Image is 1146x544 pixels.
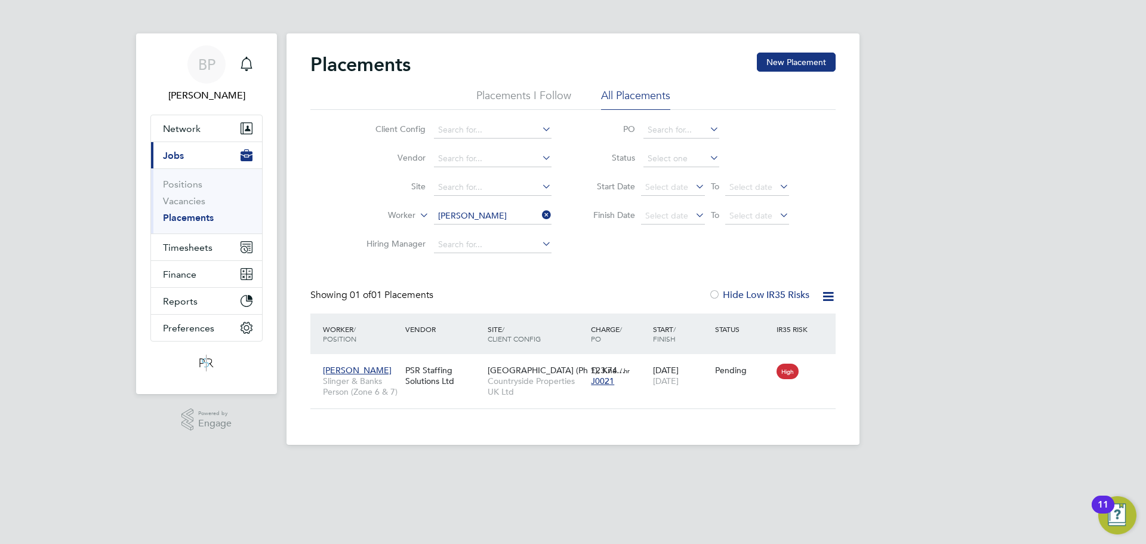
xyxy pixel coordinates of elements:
span: 01 Placements [350,289,433,301]
input: Search for... [434,150,552,167]
span: Slinger & Banks Person (Zone 6 & 7) [323,376,399,397]
span: [GEOGRAPHIC_DATA] (Ph 1), Kna… [488,365,625,376]
button: Network [151,115,262,142]
div: Worker [320,318,402,349]
div: 11 [1098,505,1108,520]
button: New Placement [757,53,836,72]
input: Search for... [434,179,552,196]
label: Finish Date [581,210,635,220]
button: Open Resource Center, 11 new notifications [1098,496,1136,534]
li: All Placements [601,88,670,110]
span: [PERSON_NAME] [323,365,392,376]
span: Reports [163,296,198,307]
span: Engage [198,419,232,429]
button: Preferences [151,315,262,341]
div: Status [712,318,774,340]
input: Search for... [643,122,719,139]
a: BP[PERSON_NAME] [150,45,263,103]
input: Select one [643,150,719,167]
a: Powered byEngage [181,408,232,431]
span: High [777,364,799,379]
span: Select date [729,182,772,192]
span: J0021 [591,376,614,386]
button: Reports [151,288,262,314]
span: Preferences [163,322,214,334]
span: / Finish [653,324,676,343]
span: 01 of [350,289,371,301]
span: Ben Perkin [150,88,263,103]
span: / PO [591,324,622,343]
label: Hide Low IR35 Risks [708,289,809,301]
label: Status [581,152,635,163]
span: Finance [163,269,196,280]
span: / Position [323,324,356,343]
span: Timesheets [163,242,212,253]
label: Site [357,181,426,192]
div: [DATE] [650,359,712,392]
button: Jobs [151,142,262,168]
a: Placements [163,212,214,223]
li: Placements I Follow [476,88,571,110]
button: Finance [151,261,262,287]
nav: Main navigation [136,33,277,394]
div: Charge [588,318,650,349]
div: PSR Staffing Solutions Ltd [402,359,485,392]
a: Go to home page [150,354,263,373]
a: [PERSON_NAME]Slinger & Banks Person (Zone 6 & 7)PSR Staffing Solutions Ltd[GEOGRAPHIC_DATA] (Ph 1... [320,358,836,368]
label: Hiring Manager [357,238,426,249]
span: [DATE] [653,376,679,386]
input: Search for... [434,122,552,139]
label: Client Config [357,124,426,134]
span: Powered by [198,408,232,419]
span: / Client Config [488,324,541,343]
span: Select date [645,182,688,192]
input: Search for... [434,208,552,225]
button: Timesheets [151,234,262,260]
div: Start [650,318,712,349]
span: / hr [620,366,630,375]
span: Jobs [163,150,184,161]
span: To [707,179,723,194]
div: Vendor [402,318,485,340]
span: £23.74 [591,365,617,376]
label: Vendor [357,152,426,163]
a: Positions [163,179,202,190]
div: IR35 Risk [774,318,815,340]
span: To [707,207,723,223]
div: Pending [715,365,771,376]
img: psrsolutions-logo-retina.png [196,354,217,373]
h2: Placements [310,53,411,76]
input: Search for... [434,236,552,253]
label: Start Date [581,181,635,192]
span: BP [198,57,215,72]
div: Jobs [151,168,262,233]
div: Site [485,318,588,349]
label: PO [581,124,635,134]
span: Countryside Properties UK Ltd [488,376,585,397]
span: Network [163,123,201,134]
div: Showing [310,289,436,302]
span: Select date [645,210,688,221]
label: Worker [347,210,415,222]
a: Vacancies [163,195,205,207]
span: Select date [729,210,772,221]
